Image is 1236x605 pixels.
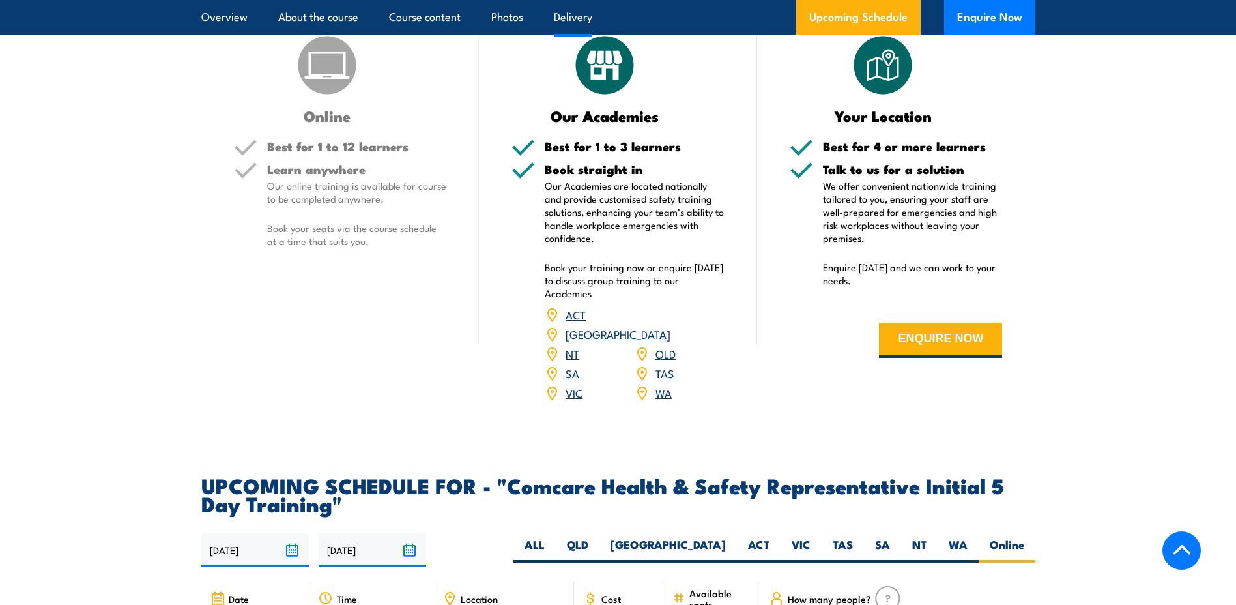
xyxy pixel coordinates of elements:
[566,346,579,361] a: NT
[556,537,599,563] label: QLD
[267,222,447,248] p: Book your seats via the course schedule at a time that suits you.
[823,140,1003,153] h5: Best for 4 or more learners
[823,261,1003,287] p: Enquire [DATE] and we can work to your needs.
[545,163,725,175] h5: Book straight in
[822,537,864,563] label: TAS
[823,179,1003,244] p: We offer convenient nationwide training tailored to you, ensuring your staff are well-prepared fo...
[566,306,586,322] a: ACT
[234,108,421,123] h3: Online
[545,140,725,153] h5: Best for 1 to 3 learners
[655,346,676,361] a: QLD
[267,140,447,153] h5: Best for 1 to 12 learners
[566,385,582,400] a: VIC
[511,108,698,123] h3: Our Academies
[599,537,737,563] label: [GEOGRAPHIC_DATA]
[267,179,447,205] p: Our online training is available for course to be completed anywhere.
[864,537,901,563] label: SA
[545,261,725,300] p: Book your training now or enquire [DATE] to discuss group training to our Academies
[790,108,977,123] h3: Your Location
[337,593,357,604] span: Time
[201,533,309,567] input: From date
[781,537,822,563] label: VIC
[823,163,1003,175] h5: Talk to us for a solution
[201,476,1035,512] h2: UPCOMING SCHEDULE FOR - "Comcare Health & Safety Representative Initial 5 Day Training"
[879,323,1002,358] button: ENQUIRE NOW
[938,537,979,563] label: WA
[566,326,670,342] a: [GEOGRAPHIC_DATA]
[513,537,556,563] label: ALL
[267,163,447,175] h5: Learn anywhere
[566,365,579,381] a: SA
[461,593,498,604] span: Location
[901,537,938,563] label: NT
[545,179,725,244] p: Our Academies are located nationally and provide customised safety training solutions, enhancing ...
[788,593,871,604] span: How many people?
[655,365,674,381] a: TAS
[601,593,621,604] span: Cost
[319,533,426,567] input: To date
[979,537,1035,563] label: Online
[655,385,672,400] a: WA
[737,537,781,563] label: ACT
[229,593,249,604] span: Date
